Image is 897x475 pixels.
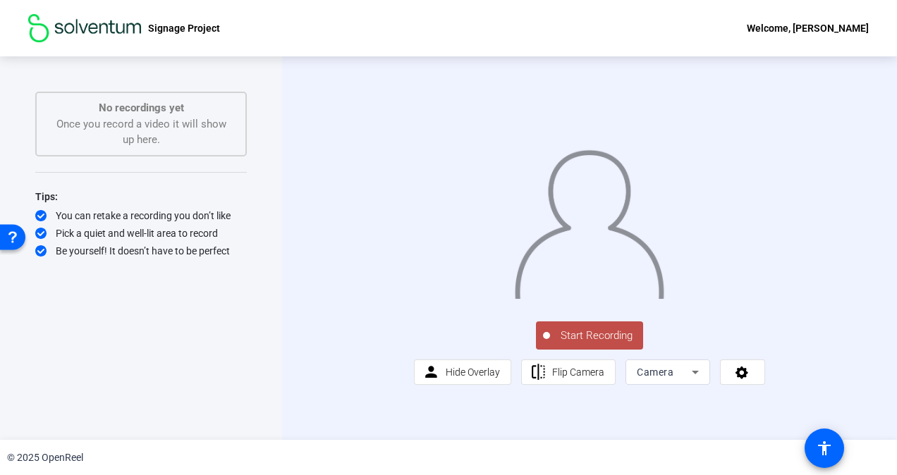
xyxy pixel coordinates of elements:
img: overlay [513,141,665,299]
div: Tips: [35,188,247,205]
mat-icon: flip [530,364,547,381]
mat-icon: accessibility [816,440,833,457]
div: Welcome, [PERSON_NAME] [747,20,869,37]
span: Hide Overlay [446,366,500,378]
button: Flip Camera [521,359,616,385]
p: Signage Project [148,20,220,37]
span: Flip Camera [552,366,604,378]
button: Hide Overlay [414,359,511,385]
div: You can retake a recording you don’t like [35,209,247,223]
div: © 2025 OpenReel [7,450,83,465]
div: Once you record a video it will show up here. [51,100,231,148]
div: Be yourself! It doesn’t have to be perfect [35,244,247,258]
p: No recordings yet [51,100,231,116]
img: OpenReel logo [28,14,141,42]
div: Pick a quiet and well-lit area to record [35,226,247,240]
mat-icon: person [422,364,440,381]
button: Start Recording [536,321,643,350]
span: Start Recording [550,328,643,344]
span: Camera [637,366,673,378]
